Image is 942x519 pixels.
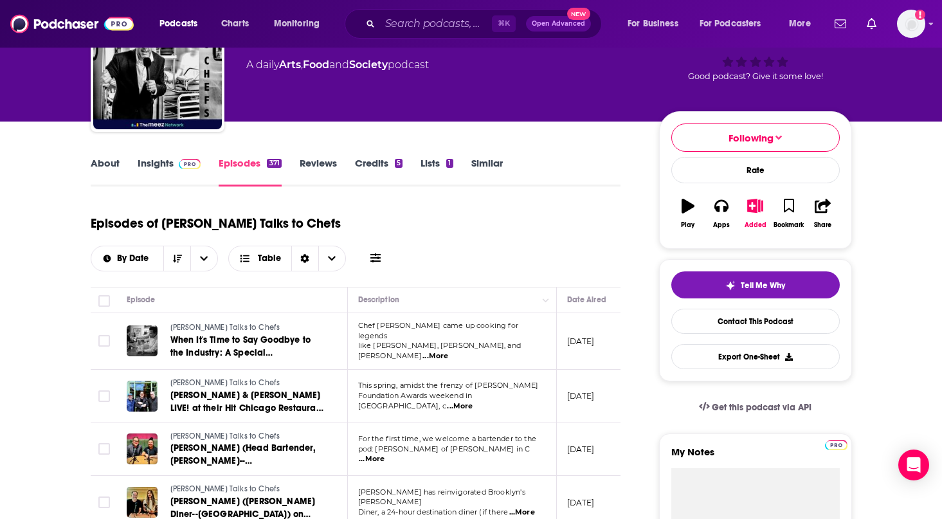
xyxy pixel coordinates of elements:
[671,309,840,334] a: Contact This Podcast
[213,14,257,34] a: Charts
[358,434,536,443] span: For the first time, we welcome a bartender to the
[359,454,385,464] span: ...More
[358,321,519,340] span: Chef [PERSON_NAME] came up cooking for legends
[91,215,341,232] h1: Episodes of [PERSON_NAME] Talks to Chefs
[700,15,761,33] span: For Podcasters
[862,13,882,35] a: Show notifications dropdown
[170,431,325,442] a: [PERSON_NAME] Talks to Chefs
[567,8,590,20] span: New
[567,292,606,307] div: Date Aired
[170,432,280,441] span: [PERSON_NAME] Talks to Chefs
[91,246,219,271] h2: Choose List sort
[421,157,453,187] a: Lists1
[358,381,539,390] span: This spring, amidst the frenzy of [PERSON_NAME]
[170,378,325,389] a: [PERSON_NAME] Talks to Chefs
[671,344,840,369] button: Export One-Sheet
[303,59,329,71] a: Food
[628,15,678,33] span: For Business
[358,487,525,507] span: [PERSON_NAME] has reinvigorated Brooklyn's [PERSON_NAME]
[170,378,280,387] span: [PERSON_NAME] Talks to Chefs
[228,246,346,271] h2: Choose View
[897,10,925,38] img: User Profile
[170,323,280,332] span: [PERSON_NAME] Talks to Chefs
[170,484,280,493] span: [PERSON_NAME] Talks to Chefs
[671,157,840,183] div: Rate
[567,444,595,455] p: [DATE]
[91,157,120,187] a: About
[705,190,738,237] button: Apps
[221,15,249,33] span: Charts
[814,221,831,229] div: Share
[688,71,823,81] span: Good podcast? Give it some love!
[98,443,110,455] span: Toggle select row
[10,12,134,36] img: Podchaser - Follow, Share and Rate Podcasts
[395,159,403,168] div: 5
[681,221,694,229] div: Play
[897,10,925,38] button: Show profile menu
[170,484,325,495] a: [PERSON_NAME] Talks to Chefs
[780,14,827,34] button: open menu
[358,391,473,410] span: Foundation Awards weekend in [GEOGRAPHIC_DATA], c
[170,334,325,360] a: When It's Time to Say Goodbye to the Industry: A Special Conversation with Chef [PERSON_NAME], Pr...
[170,389,325,415] a: [PERSON_NAME] & [PERSON_NAME] LIVE! at their Hit Chicago Restaurant John's Food & Wine (Recorded ...
[291,246,318,271] div: Sort Direction
[671,123,840,152] button: Following
[567,390,595,401] p: [DATE]
[897,10,925,38] span: Logged in as BaltzandCompany
[671,446,840,468] label: My Notes
[738,190,772,237] button: Added
[98,496,110,508] span: Toggle select row
[825,440,847,450] img: Podchaser Pro
[532,21,585,27] span: Open Advanced
[712,402,811,413] span: Get this podcast via API
[279,59,301,71] a: Arts
[825,438,847,450] a: Pro website
[691,14,780,34] button: open menu
[91,254,164,263] button: open menu
[447,401,473,412] span: ...More
[671,271,840,298] button: tell me why sparkleTell Me Why
[380,14,492,34] input: Search podcasts, credits, & more...
[93,1,222,129] img: Andrew Talks to Chefs
[170,334,311,423] span: When It's Time to Say Goodbye to the Industry: A Special Conversation with Chef [PERSON_NAME], Pr...
[219,157,281,187] a: Episodes371
[619,14,694,34] button: open menu
[725,280,736,291] img: tell me why sparkle
[915,10,925,20] svg: Add a profile image
[729,132,774,144] span: Following
[267,159,281,168] div: 371
[258,254,281,263] span: Table
[170,322,325,334] a: [PERSON_NAME] Talks to Chefs
[659,10,852,89] div: 50Good podcast? Give it some love!
[117,254,153,263] span: By Date
[274,15,320,33] span: Monitoring
[301,59,303,71] span: ,
[898,450,929,480] div: Open Intercom Messenger
[567,336,595,347] p: [DATE]
[538,293,554,308] button: Column Actions
[98,335,110,347] span: Toggle select row
[446,159,453,168] div: 1
[265,14,336,34] button: open menu
[300,157,337,187] a: Reviews
[526,16,591,32] button: Open AdvancedNew
[422,351,448,361] span: ...More
[492,15,516,32] span: ⌘ K
[179,159,201,169] img: Podchaser Pro
[127,292,156,307] div: Episode
[772,190,806,237] button: Bookmark
[829,13,851,35] a: Show notifications dropdown
[471,157,503,187] a: Similar
[357,9,614,39] div: Search podcasts, credits, & more...
[567,497,595,508] p: [DATE]
[358,444,530,453] span: pod: [PERSON_NAME] of [PERSON_NAME] in C
[163,246,190,271] button: Sort Direction
[358,292,399,307] div: Description
[741,280,785,291] span: Tell Me Why
[170,442,325,468] a: [PERSON_NAME] (Head Bartender, [PERSON_NAME]--[GEOGRAPHIC_DATA]) on Mixologists versus Bartenders...
[349,59,388,71] a: Society
[246,57,429,73] div: A daily podcast
[745,221,766,229] div: Added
